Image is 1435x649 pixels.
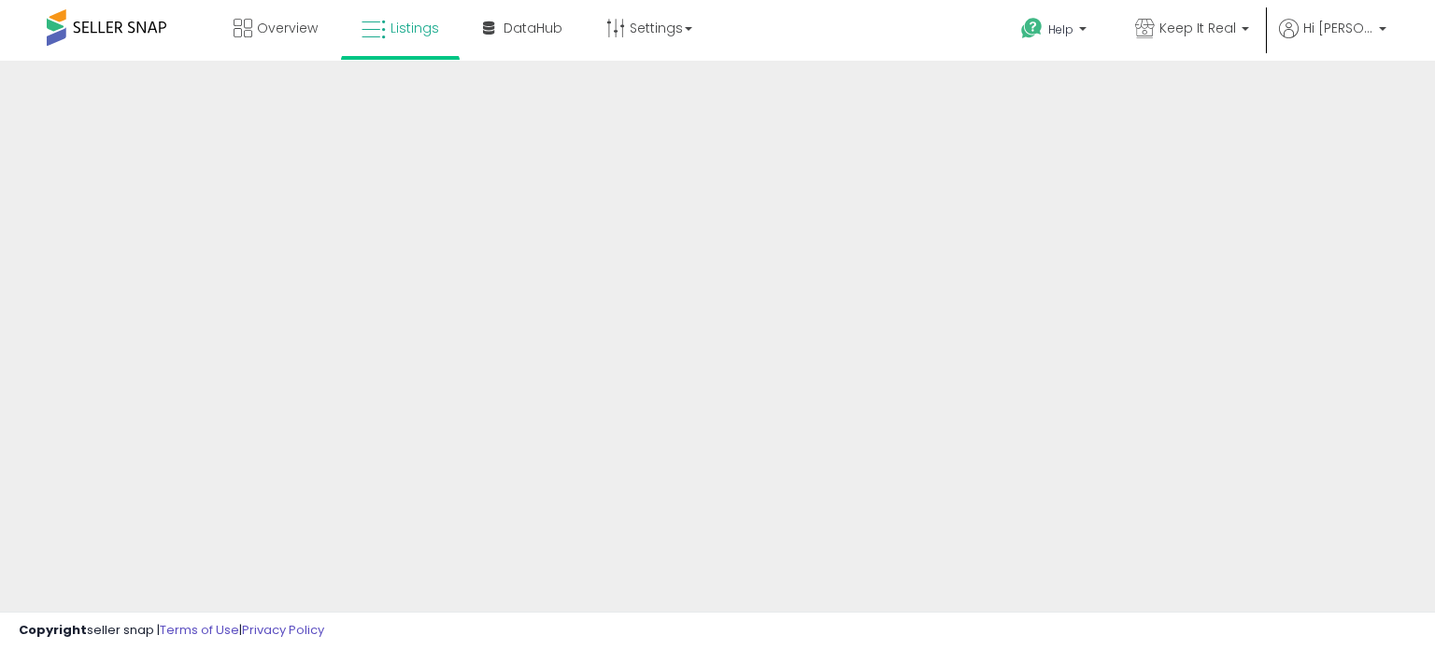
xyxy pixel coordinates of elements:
span: DataHub [504,19,562,37]
a: Help [1006,3,1105,61]
a: Privacy Policy [242,621,324,639]
span: Keep It Real [1159,19,1236,37]
span: Hi [PERSON_NAME] [1303,19,1373,37]
a: Hi [PERSON_NAME] [1279,19,1386,61]
span: Listings [391,19,439,37]
a: Terms of Use [160,621,239,639]
i: Get Help [1020,17,1044,40]
div: seller snap | | [19,622,324,640]
span: Help [1048,21,1073,37]
span: Overview [257,19,318,37]
strong: Copyright [19,621,87,639]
